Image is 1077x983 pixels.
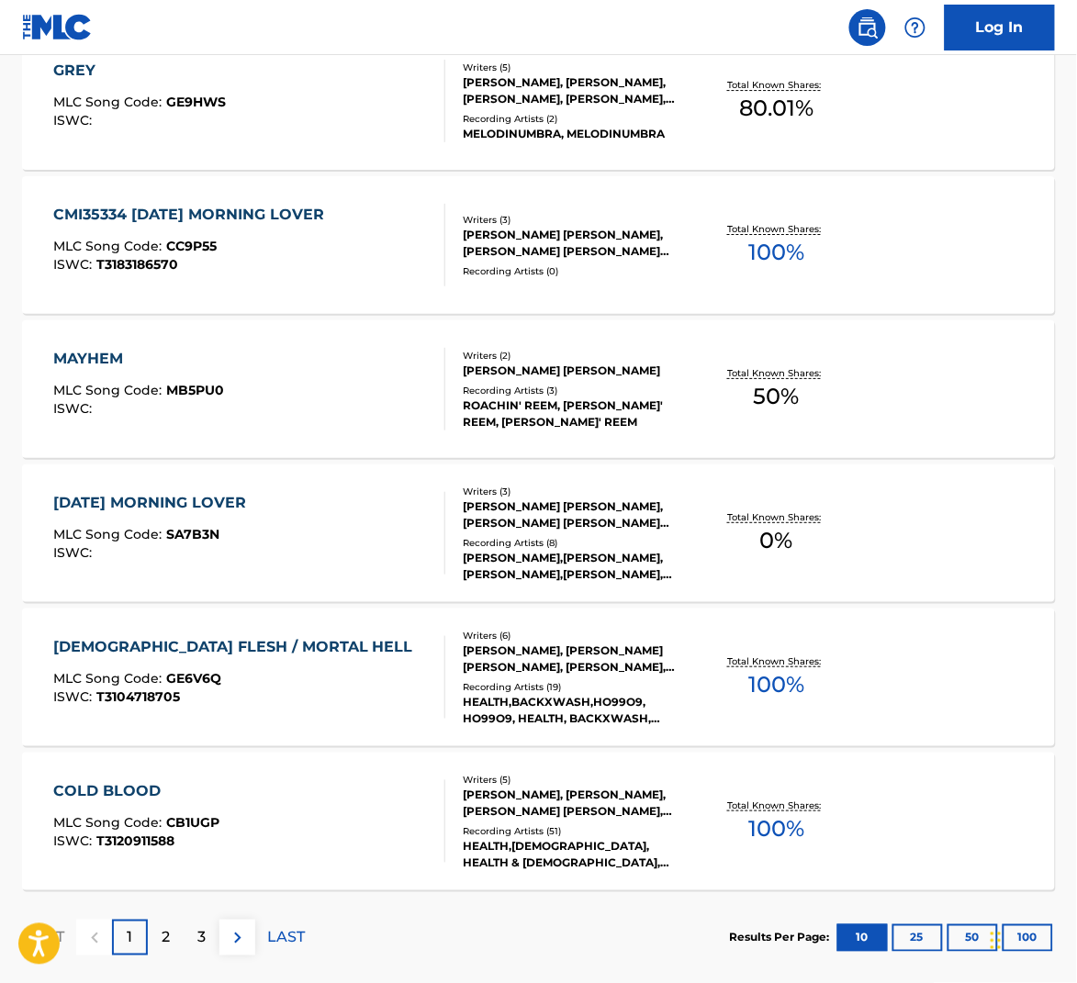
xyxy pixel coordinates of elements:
[197,927,206,949] p: 3
[463,384,690,397] div: Recording Artists ( 3 )
[985,895,1077,983] iframe: Chat Widget
[463,112,690,126] div: Recording Artists ( 2 )
[463,349,690,363] div: Writers ( 2 )
[463,680,690,694] div: Recording Artists ( 19 )
[53,688,96,705] span: ISWC :
[53,526,166,542] span: MLC Song Code :
[463,824,690,838] div: Recording Artists ( 51 )
[166,94,226,110] span: GE9HWS
[53,382,166,398] span: MLC Song Code :
[162,927,170,949] p: 2
[96,688,180,705] span: T3104718705
[53,112,96,128] span: ISWC :
[748,812,804,845] span: 100 %
[96,832,174,849] span: T3120911588
[748,668,804,701] span: 100 %
[53,256,96,273] span: ISWC :
[727,222,825,236] p: Total Known Shares:
[53,832,96,849] span: ISWC :
[463,629,690,642] div: Writers ( 6 )
[22,14,93,40] img: MLC Logo
[463,74,690,107] div: [PERSON_NAME], [PERSON_NAME], [PERSON_NAME], [PERSON_NAME], [PERSON_NAME]
[166,814,219,831] span: CB1UGP
[166,382,224,398] span: MB5PU0
[727,654,825,668] p: Total Known Shares:
[463,227,690,260] div: [PERSON_NAME] [PERSON_NAME], [PERSON_NAME] [PERSON_NAME] [PERSON_NAME]
[730,930,835,946] p: Results Per Page:
[128,927,133,949] p: 1
[53,636,422,658] div: [DEMOGRAPHIC_DATA] FLESH / MORTAL HELL
[463,126,690,142] div: MELODINUMBRA, MELODINUMBRA
[53,814,166,831] span: MLC Song Code :
[727,510,825,524] p: Total Known Shares:
[463,787,690,820] div: [PERSON_NAME], [PERSON_NAME], [PERSON_NAME] [PERSON_NAME], [PERSON_NAME], [PERSON_NAME]
[22,464,1055,602] a: [DATE] MORNING LOVERMLC Song Code:SA7B3NISWC:Writers (3)[PERSON_NAME] [PERSON_NAME], [PERSON_NAME...
[748,236,804,269] span: 100 %
[53,238,166,254] span: MLC Song Code :
[463,213,690,227] div: Writers ( 3 )
[22,320,1055,458] a: MAYHEMMLC Song Code:MB5PU0ISWC:Writers (2)[PERSON_NAME] [PERSON_NAME]Recording Artists (3)ROACHIN...
[463,773,690,787] div: Writers ( 5 )
[463,642,690,676] div: [PERSON_NAME], [PERSON_NAME] [PERSON_NAME], [PERSON_NAME], [PERSON_NAME] [PERSON_NAME], [PERSON_N...
[22,609,1055,746] a: [DEMOGRAPHIC_DATA] FLESH / MORTAL HELLMLC Song Code:GE6V6QISWC:T3104718705Writers (6)[PERSON_NAME...
[53,60,226,82] div: GREY
[837,924,888,952] button: 10
[267,927,305,949] p: LAST
[904,17,926,39] img: help
[22,753,1055,890] a: COLD BLOODMLC Song Code:CB1UGPISWC:T3120911588Writers (5)[PERSON_NAME], [PERSON_NAME], [PERSON_NA...
[463,397,690,430] div: ROACHIN' REEM, [PERSON_NAME]' REEM, [PERSON_NAME]' REEM
[166,238,217,254] span: CC9P55
[53,204,333,226] div: CMI35334 [DATE] MORNING LOVER
[991,913,1002,968] div: Drag
[727,799,825,812] p: Total Known Shares:
[760,524,793,557] span: 0 %
[849,9,886,46] a: Public Search
[463,485,690,498] div: Writers ( 3 )
[53,544,96,561] span: ISWC :
[53,400,96,417] span: ISWC :
[96,256,178,273] span: T3183186570
[463,536,690,550] div: Recording Artists ( 8 )
[463,550,690,583] div: [PERSON_NAME],[PERSON_NAME], [PERSON_NAME],[PERSON_NAME], [PERSON_NAME], [PERSON_NAME], [PERSON_N...
[739,92,813,125] span: 80.01 %
[892,924,943,952] button: 25
[463,838,690,871] div: HEALTH,[DEMOGRAPHIC_DATA], HEALTH & [DEMOGRAPHIC_DATA], [DEMOGRAPHIC_DATA], HEALTH, HEALTH,LAMB O...
[463,264,690,278] div: Recording Artists ( 0 )
[227,927,249,949] img: right
[53,492,255,514] div: [DATE] MORNING LOVER
[53,348,224,370] div: MAYHEM
[948,924,998,952] button: 50
[463,694,690,727] div: HEALTH,BACKXWASH,HO99O9, HO99O9, HEALTH, BACKXWASH, HEALTH, HEALTH & BACKXWASH & HO99O9, HEALTH &...
[22,32,1055,170] a: GREYMLC Song Code:GE9HWSISWC:Writers (5)[PERSON_NAME], [PERSON_NAME], [PERSON_NAME], [PERSON_NAME...
[857,17,879,39] img: search
[22,176,1055,314] a: CMI35334 [DATE] MORNING LOVERMLC Song Code:CC9P55ISWC:T3183186570Writers (3)[PERSON_NAME] [PERSON...
[727,366,825,380] p: Total Known Shares:
[897,9,934,46] div: Help
[166,526,219,542] span: SA7B3N
[22,927,64,949] p: FIRST
[727,78,825,92] p: Total Known Shares:
[463,61,690,74] div: Writers ( 5 )
[945,5,1055,50] a: Log In
[754,380,800,413] span: 50 %
[463,498,690,531] div: [PERSON_NAME] [PERSON_NAME], [PERSON_NAME] [PERSON_NAME] [PERSON_NAME]
[53,94,166,110] span: MLC Song Code :
[463,363,690,379] div: [PERSON_NAME] [PERSON_NAME]
[53,780,219,802] div: COLD BLOOD
[53,670,166,687] span: MLC Song Code :
[166,670,221,687] span: GE6V6Q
